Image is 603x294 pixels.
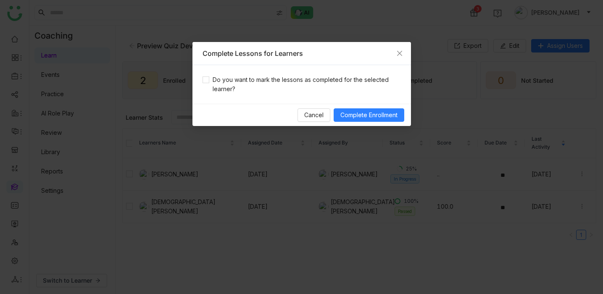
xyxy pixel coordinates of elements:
span: Complete Enrollment [340,110,398,120]
button: Close [388,42,411,65]
div: Complete Lessons for Learners [203,49,401,58]
span: Cancel [304,110,324,120]
span: Do you want to mark the lessons as completed for the selected learner? [209,75,401,94]
button: Cancel [298,108,330,122]
button: Complete Enrollment [334,108,404,122]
